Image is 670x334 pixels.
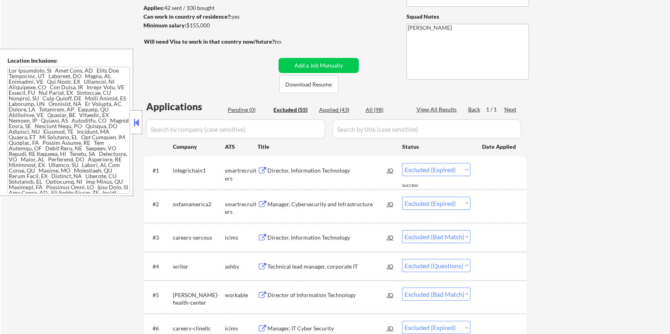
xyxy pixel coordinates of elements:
div: Squad Notes [407,13,529,21]
button: Download Resume [279,75,338,93]
div: JD [387,288,395,302]
div: 42 sent / 100 bought [143,4,276,12]
div: smartrecruiters [225,167,258,182]
strong: Can work in country of residence?: [143,13,232,20]
div: writer [173,263,225,271]
div: Manager, Cybersecurity and Infrastructure [267,200,387,208]
div: careers-sercous [173,234,225,242]
div: Company [173,143,225,151]
div: Manager, IT Cyber Security [267,324,387,332]
div: View All Results [416,106,459,113]
div: #6 [153,324,167,332]
div: icims [225,324,258,332]
input: Search by title (case sensitive) [333,119,521,138]
div: Director of Information Technology [267,291,387,299]
button: Add a Job Manually [279,58,359,73]
div: Applied (43) [319,106,359,114]
div: ashby [225,263,258,271]
div: JD [387,259,395,273]
div: JD [387,197,395,211]
div: Technical lead manager, corporate IT [267,263,387,271]
div: Title [258,143,395,151]
div: icims [225,234,258,242]
div: Excluded (55) [273,106,313,114]
div: Status [402,139,471,154]
div: Director, Information Technology [267,234,387,242]
div: Location Inclusions: [8,57,130,65]
div: #4 [153,263,167,271]
div: success [402,182,434,189]
div: Date Applied [482,143,517,151]
div: Next [504,106,517,113]
div: All (98) [366,106,405,114]
div: [PERSON_NAME]-health-center [173,291,225,307]
input: Search by company (case sensitive) [146,119,325,138]
div: yes [143,13,273,21]
div: #2 [153,200,167,208]
div: Back [468,106,481,113]
div: Applications [146,102,225,111]
div: #1 [153,167,167,175]
div: ATS [225,143,258,151]
div: integrichain1 [173,167,225,175]
div: #5 [153,291,167,299]
div: smartrecruiters [225,200,258,216]
div: JD [387,230,395,244]
div: oxfamamerica2 [173,200,225,208]
div: workable [225,291,258,299]
strong: Applies: [143,4,164,11]
strong: Minimum salary: [143,22,186,29]
div: Pending (0) [228,106,267,114]
div: 1 / 1 [486,106,504,113]
div: #3 [153,234,167,242]
div: $155,000 [143,21,276,29]
div: no [275,38,298,46]
div: careers-clinellc [173,324,225,332]
div: JD [387,163,395,177]
div: Director, Information Technology [267,167,387,175]
strong: Will need Visa to work in that country now/future?: [144,38,276,45]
